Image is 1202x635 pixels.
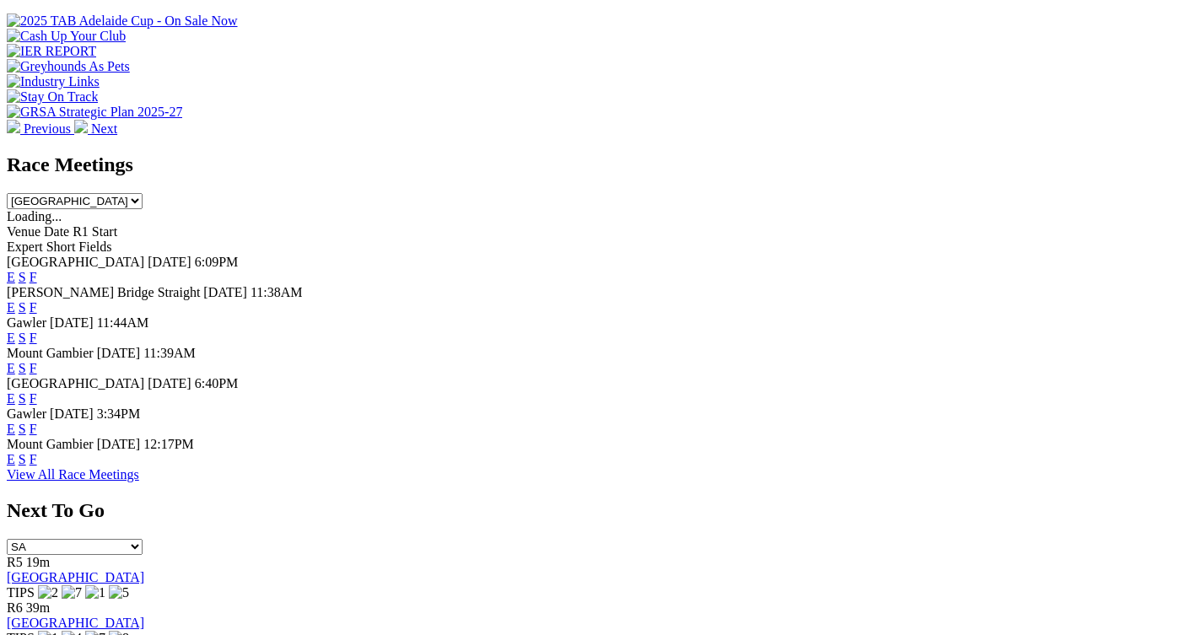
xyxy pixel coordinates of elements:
img: 7 [62,585,82,600]
span: 6:09PM [195,255,239,269]
a: S [19,331,26,345]
span: [PERSON_NAME] Bridge Straight [7,285,200,299]
span: [DATE] [148,376,191,390]
a: S [19,270,26,284]
a: E [7,331,15,345]
img: 2025 TAB Adelaide Cup - On Sale Now [7,13,238,29]
a: S [19,361,26,375]
span: 11:38AM [251,285,303,299]
a: E [7,300,15,315]
span: Fields [78,239,111,254]
a: F [30,270,37,284]
a: [GEOGRAPHIC_DATA] [7,570,144,584]
a: F [30,391,37,406]
span: Date [44,224,69,239]
span: Short [46,239,76,254]
span: Gawler [7,406,46,421]
span: Expert [7,239,43,254]
img: Cash Up Your Club [7,29,126,44]
a: F [30,452,37,466]
img: 5 [109,585,129,600]
span: [DATE] [148,255,191,269]
a: S [19,391,26,406]
a: S [19,422,26,436]
span: [GEOGRAPHIC_DATA] [7,255,144,269]
span: 6:40PM [195,376,239,390]
span: Mount Gambier [7,437,94,451]
img: 2 [38,585,58,600]
span: Mount Gambier [7,346,94,360]
a: Next [74,121,117,136]
span: Previous [24,121,71,136]
span: [DATE] [50,406,94,421]
span: R5 [7,555,23,569]
img: chevron-left-pager-white.svg [7,120,20,133]
a: E [7,270,15,284]
a: E [7,452,15,466]
span: [DATE] [97,346,141,360]
span: 3:34PM [97,406,141,421]
a: F [30,331,37,345]
span: R6 [7,600,23,615]
a: E [7,422,15,436]
a: S [19,452,26,466]
a: F [30,422,37,436]
span: R1 Start [73,224,117,239]
span: TIPS [7,585,35,600]
a: [GEOGRAPHIC_DATA] [7,616,144,630]
a: F [30,300,37,315]
img: IER REPORT [7,44,96,59]
img: Industry Links [7,74,100,89]
span: [GEOGRAPHIC_DATA] [7,376,144,390]
img: Greyhounds As Pets [7,59,130,74]
span: Loading... [7,209,62,223]
a: E [7,361,15,375]
span: 19m [26,555,50,569]
a: F [30,361,37,375]
span: [DATE] [203,285,247,299]
span: 11:39AM [143,346,196,360]
span: 12:17PM [143,437,194,451]
img: GRSA Strategic Plan 2025-27 [7,105,182,120]
span: [DATE] [50,315,94,330]
span: Gawler [7,315,46,330]
span: 39m [26,600,50,615]
img: chevron-right-pager-white.svg [74,120,88,133]
span: Next [91,121,117,136]
span: [DATE] [97,437,141,451]
a: View All Race Meetings [7,467,139,482]
span: 11:44AM [97,315,149,330]
a: E [7,391,15,406]
a: Previous [7,121,74,136]
img: 1 [85,585,105,600]
h2: Next To Go [7,499,1195,522]
span: Venue [7,224,40,239]
a: S [19,300,26,315]
img: Stay On Track [7,89,98,105]
h2: Race Meetings [7,153,1195,176]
